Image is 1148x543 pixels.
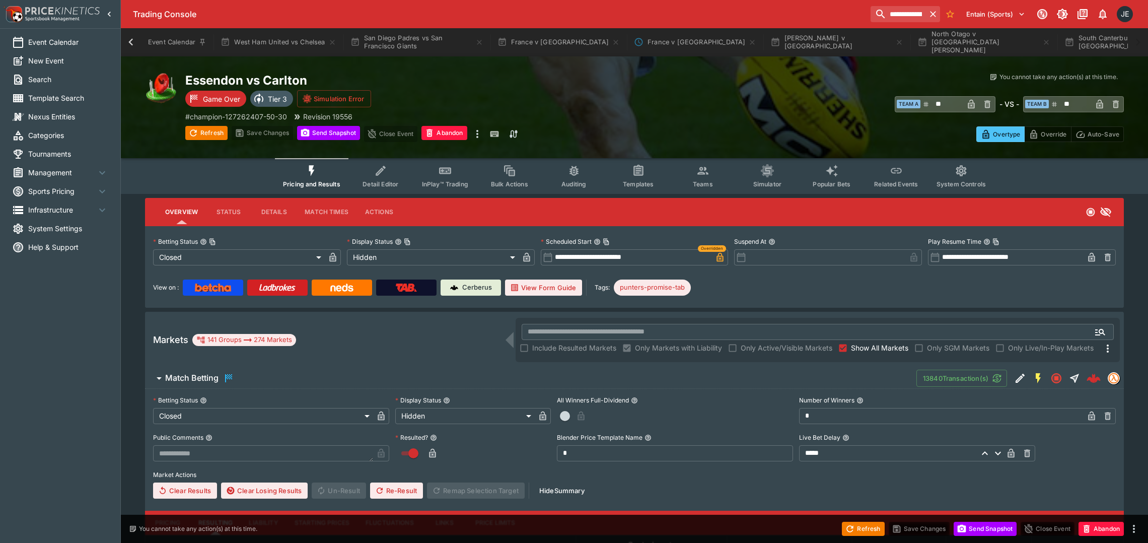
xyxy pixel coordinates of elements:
[28,223,108,234] span: System Settings
[561,180,586,188] span: Auditing
[851,343,908,353] span: Show All Markets
[937,180,986,188] span: System Controls
[25,17,80,21] img: Sportsbook Management
[395,396,441,404] p: Display Status
[603,238,610,245] button: Copy To Clipboard
[1029,369,1047,387] button: SGM Enabled
[347,237,393,246] p: Display Status
[153,433,203,442] p: Public Comments
[153,396,198,404] p: Betting Status
[28,55,108,66] span: New Event
[842,522,884,536] button: Refresh
[533,483,591,499] button: HideSummary
[221,483,308,499] button: Clear Losing Results
[28,37,108,47] span: Event Calendar
[1047,369,1065,387] button: Closed
[283,180,340,188] span: Pricing and Results
[897,100,920,108] span: Team A
[871,6,926,22] input: search
[28,205,96,215] span: Infrastructure
[330,284,353,292] img: Neds
[421,127,467,138] span: Mark an event as closed and abandoned.
[1065,369,1084,387] button: Straight
[3,4,23,24] img: PriceKinetics Logo
[286,511,357,535] button: Starting Prices
[28,167,96,178] span: Management
[916,370,1007,387] button: 13840Transaction(s)
[701,245,723,252] span: Overridden
[768,238,775,245] button: Suspend At
[430,434,437,441] button: Resulted?
[206,200,251,224] button: Status
[557,396,629,404] p: All Winners Full-Dividend
[734,237,766,246] p: Suspend At
[1087,371,1101,385] div: c82fce49-639d-4814-94f0-78fa9246301c
[404,238,411,245] button: Copy To Clipboard
[635,343,722,353] span: Only Markets with Liability
[1114,3,1136,25] button: James Edlin
[1008,343,1094,353] span: Only Live/In-Play Markets
[1033,5,1051,23] button: Connected to PK
[28,242,108,252] span: Help & Support
[741,343,832,353] span: Only Active/Visible Markets
[1102,343,1114,355] svg: More
[153,483,217,499] button: Clear Results
[190,511,241,535] button: Resulting
[297,90,371,107] button: Simulation Error
[28,74,108,85] span: Search
[491,28,626,56] button: France v [GEOGRAPHIC_DATA]
[133,9,867,20] div: Trading Console
[471,126,483,142] button: more
[1071,126,1124,142] button: Auto-Save
[1079,522,1124,536] button: Abandon
[303,111,352,122] p: Revision 19556
[874,180,918,188] span: Related Events
[421,126,467,140] button: Abandon
[491,180,528,188] span: Bulk Actions
[462,283,492,293] p: Cerberus
[185,111,287,122] p: Copy To Clipboard
[799,433,840,442] p: Live Bet Delay
[1108,373,1119,384] img: tradingmodel
[28,111,108,122] span: Nexus Entities
[813,180,850,188] span: Popular Bets
[145,368,916,388] button: Match Betting
[203,94,240,104] p: Game Over
[999,73,1118,82] p: You cannot take any action(s) at this time.
[241,511,286,535] button: Liability
[347,249,519,265] div: Hidden
[1053,5,1071,23] button: Toggle light/dark mode
[357,511,422,535] button: Fluctuations
[441,280,501,296] a: Cerberus
[1088,129,1119,140] p: Auto-Save
[856,397,864,404] button: Number of Winners
[631,397,638,404] button: All Winners Full-Dividend
[370,483,423,499] span: Re-Result
[541,237,592,246] p: Scheduled Start
[960,6,1031,22] button: Select Tenant
[911,28,1056,56] button: North Otago v [GEOGRAPHIC_DATA][PERSON_NAME]
[842,434,849,441] button: Live Bet Delay
[268,94,287,104] p: Tier 3
[275,158,994,194] div: Event type filters
[1087,371,1101,385] img: logo-cerberus--red.svg
[153,280,179,296] label: View on :
[505,280,582,296] button: View Form Guide
[356,200,402,224] button: Actions
[976,126,1124,142] div: Start From
[594,238,601,245] button: Scheduled StartCopy To Clipboard
[1084,368,1104,388] a: c82fce49-639d-4814-94f0-78fa9246301c
[145,73,177,105] img: australian_rules.png
[1117,6,1133,22] div: James Edlin
[200,238,207,245] button: Betting StatusCopy To Clipboard
[764,28,909,56] button: [PERSON_NAME] v [GEOGRAPHIC_DATA]
[1086,207,1096,217] svg: Closed
[644,434,652,441] button: Blender Price Template Name
[799,396,854,404] p: Number of Winners
[25,7,100,15] img: PriceKinetics
[1094,5,1112,23] button: Notifications
[200,397,207,404] button: Betting Status
[443,397,450,404] button: Display Status
[28,149,108,159] span: Tournaments
[1041,129,1066,140] p: Override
